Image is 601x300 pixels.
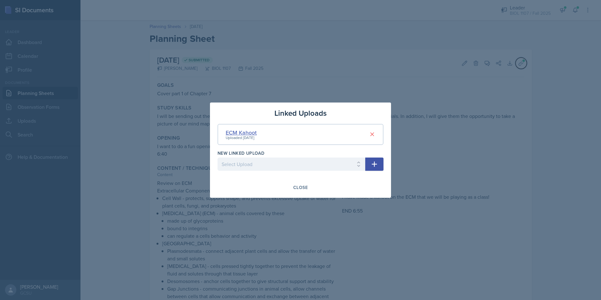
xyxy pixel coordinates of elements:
label: New Linked Upload [218,150,264,156]
div: Close [293,185,308,190]
button: Close [289,182,312,193]
div: Uploaded [DATE] [226,135,257,141]
div: ECM Kahoot [226,128,257,137]
h3: Linked Uploads [274,108,327,119]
